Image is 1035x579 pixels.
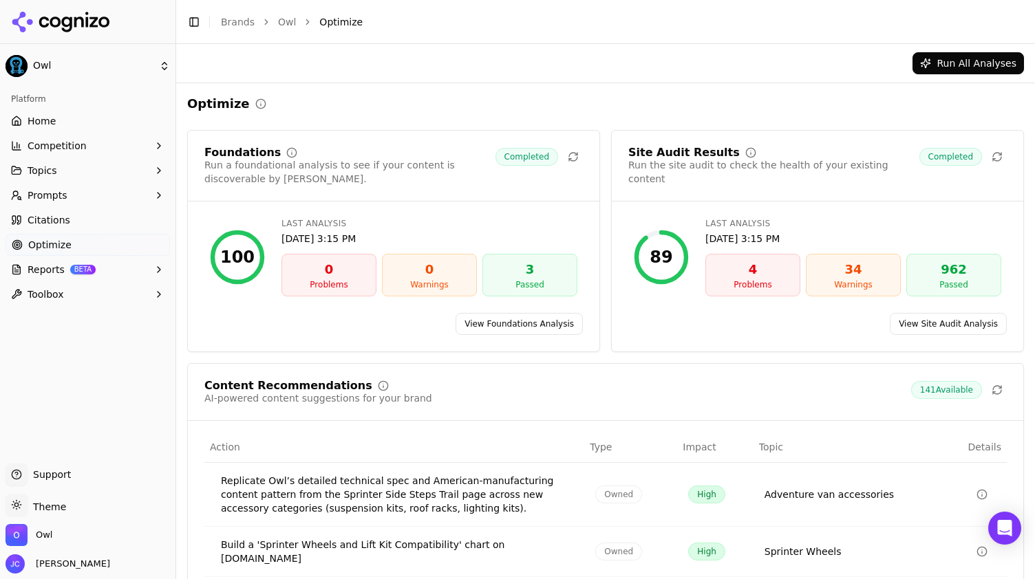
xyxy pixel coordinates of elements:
[36,529,52,541] span: Owl
[288,260,370,279] div: 0
[489,260,571,279] div: 3
[812,260,895,279] div: 34
[6,55,28,77] img: Owl
[584,432,677,463] th: Type
[221,17,255,28] a: Brands
[220,246,255,268] div: 100
[204,432,584,463] th: Action
[913,260,995,279] div: 962
[890,313,1007,335] a: View Site Audit Analysis
[913,52,1024,74] button: Run All Analyses
[221,538,573,565] div: Build a 'Sprinter Wheels and Lift Kit Compatibility' chart on [DOMAIN_NAME]
[28,468,71,481] span: Support
[590,440,612,454] span: Type
[388,279,471,290] div: Warnings
[911,381,982,399] span: 141 Available
[6,88,170,110] div: Platform
[6,283,170,305] button: Toolbox
[204,147,281,158] div: Foundations
[221,15,996,29] nav: breadcrumb
[30,558,110,570] span: [PERSON_NAME]
[913,279,995,290] div: Passed
[456,313,583,335] a: View Foundations Analysis
[28,188,67,202] span: Prompts
[319,15,363,29] span: Optimize
[683,440,716,454] span: Impact
[765,488,894,501] a: Adventure van accessories
[988,512,1021,545] div: Open Intercom Messenger
[6,554,110,573] button: Open user button
[204,391,432,405] div: AI-powered content suggestions for your brand
[495,148,558,166] span: Completed
[6,524,52,546] button: Open organization switcher
[187,94,250,113] h2: Optimize
[688,485,725,503] span: High
[6,259,170,281] button: ReportsBETA
[765,545,842,558] a: Sprinter Wheels
[754,432,939,463] th: Topic
[28,501,66,512] span: Theme
[628,158,919,186] div: Run the site audit to check the health of your existing content
[6,554,25,573] img: Jeff Clemishaw
[6,135,170,157] button: Competition
[210,440,240,454] span: Action
[6,524,28,546] img: Owl
[595,543,642,560] span: Owned
[204,158,495,186] div: Run a foundational analysis to see if your content is discoverable by [PERSON_NAME].
[28,287,64,301] span: Toolbox
[650,246,672,268] div: 89
[6,110,170,132] a: Home
[939,432,1007,463] th: Details
[33,60,153,72] span: Owl
[281,232,577,245] div: [DATE] 3:15 PM
[28,164,57,177] span: Topics
[278,15,296,29] a: Owl
[712,279,794,290] div: Problems
[28,238,72,252] span: Optimize
[919,148,982,166] span: Completed
[489,279,571,290] div: Passed
[945,440,1001,454] span: Details
[204,380,372,391] div: Content Recommendations
[70,265,96,274] span: BETA
[712,260,794,279] div: 4
[6,184,170,206] button: Prompts
[6,234,170,256] a: Optimize
[595,485,642,503] span: Owned
[28,139,87,153] span: Competition
[705,232,1001,245] div: [DATE] 3:15 PM
[28,263,65,276] span: Reports
[281,218,577,229] div: Last Analysis
[677,432,753,463] th: Impact
[6,209,170,231] a: Citations
[688,543,725,560] span: High
[28,114,56,128] span: Home
[221,474,573,515] div: Replicate Owl’s detailed technical spec and American-manufacturing content pattern from the Sprin...
[28,213,70,227] span: Citations
[628,147,740,158] div: Site Audit Results
[6,160,170,182] button: Topics
[388,260,471,279] div: 0
[705,218,1001,229] div: Last Analysis
[759,440,783,454] span: Topic
[288,279,370,290] div: Problems
[812,279,895,290] div: Warnings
